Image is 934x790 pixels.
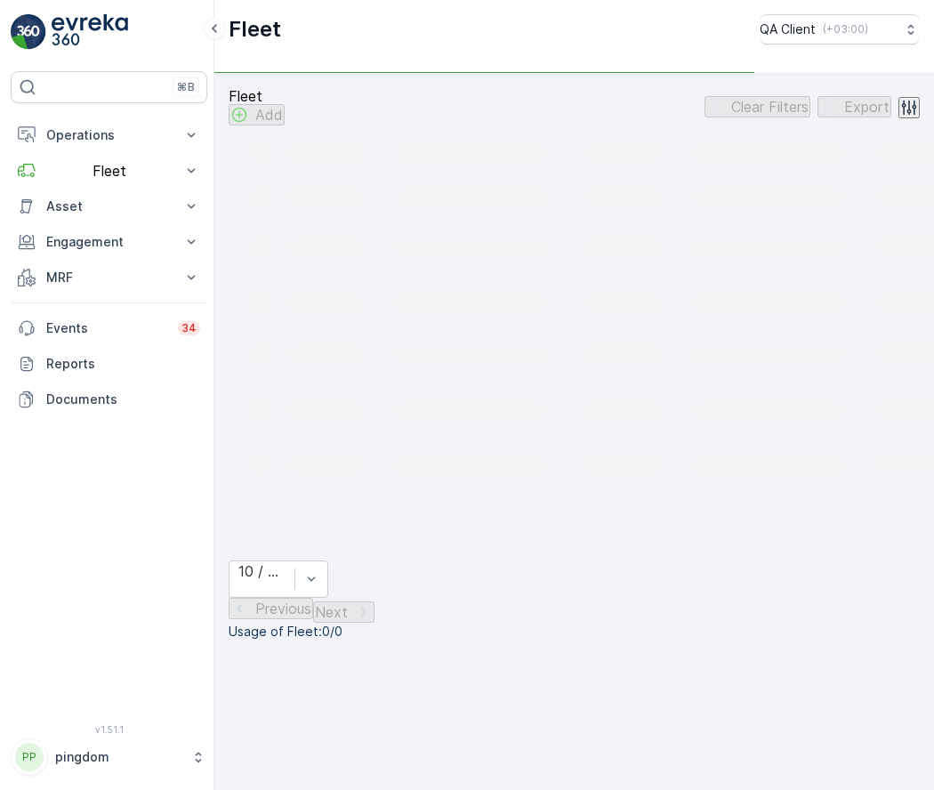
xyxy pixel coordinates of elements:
p: Previous [255,601,311,617]
p: Operations [46,126,172,144]
p: Fleet [46,163,172,179]
button: PPpingdom [11,738,207,776]
p: Add [255,107,283,123]
button: Operations [11,117,207,153]
p: pingdom [55,748,182,766]
button: Engagement [11,224,207,260]
p: Export [844,99,890,115]
p: Engagement [46,233,172,251]
p: ( +03:00 ) [823,22,868,36]
button: Fleet [11,153,207,189]
img: logo_light-DOdMpM7g.png [52,14,128,50]
p: Fleet [229,15,281,44]
button: Asset [11,189,207,224]
p: Fleet [229,88,285,104]
p: QA Client [760,20,816,38]
button: MRF [11,260,207,295]
a: Documents [11,382,207,417]
p: Documents [46,391,200,408]
button: Export [817,96,891,117]
img: logo [11,14,46,50]
button: QA Client(+03:00) [760,14,920,44]
a: Events34 [11,310,207,346]
p: Asset [46,197,172,215]
p: Clear Filters [731,99,809,115]
div: 10 / Page [238,563,286,579]
button: Next [313,601,374,623]
button: Add [229,104,285,125]
p: Next [315,604,348,620]
p: 34 [181,321,197,335]
p: MRF [46,269,172,286]
p: Reports [46,355,200,373]
div: PP [15,743,44,771]
button: Previous [229,598,313,619]
p: ⌘B [177,80,195,94]
p: Usage of Fleet : 0/0 [229,623,920,641]
button: Clear Filters [705,96,810,117]
a: Reports [11,346,207,382]
p: Events [46,319,167,337]
span: v 1.51.1 [11,724,207,735]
